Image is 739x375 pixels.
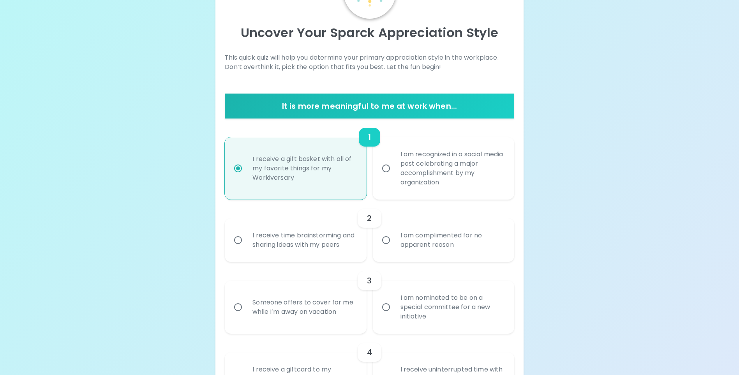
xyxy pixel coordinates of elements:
div: I receive time brainstorming and sharing ideas with my peers [246,221,362,259]
h6: 2 [367,212,372,225]
p: Uncover Your Sparck Appreciation Style [225,25,514,41]
div: Someone offers to cover for me while I’m away on vacation [246,288,362,326]
h6: It is more meaningful to me at work when... [228,100,511,112]
div: I receive a gift basket with all of my favorite things for my Workiversary [246,145,362,192]
div: choice-group-check [225,262,514,334]
div: I am complimented for no apparent reason [394,221,510,259]
div: I am recognized in a social media post celebrating a major accomplishment by my organization [394,140,510,196]
div: choice-group-check [225,119,514,200]
h6: 4 [367,346,372,359]
div: choice-group-check [225,200,514,262]
h6: 3 [367,274,372,287]
div: I am nominated to be on a special committee for a new initiative [394,284,510,331]
h6: 1 [368,131,371,143]
p: This quick quiz will help you determine your primary appreciation style in the workplace. Don’t o... [225,53,514,72]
